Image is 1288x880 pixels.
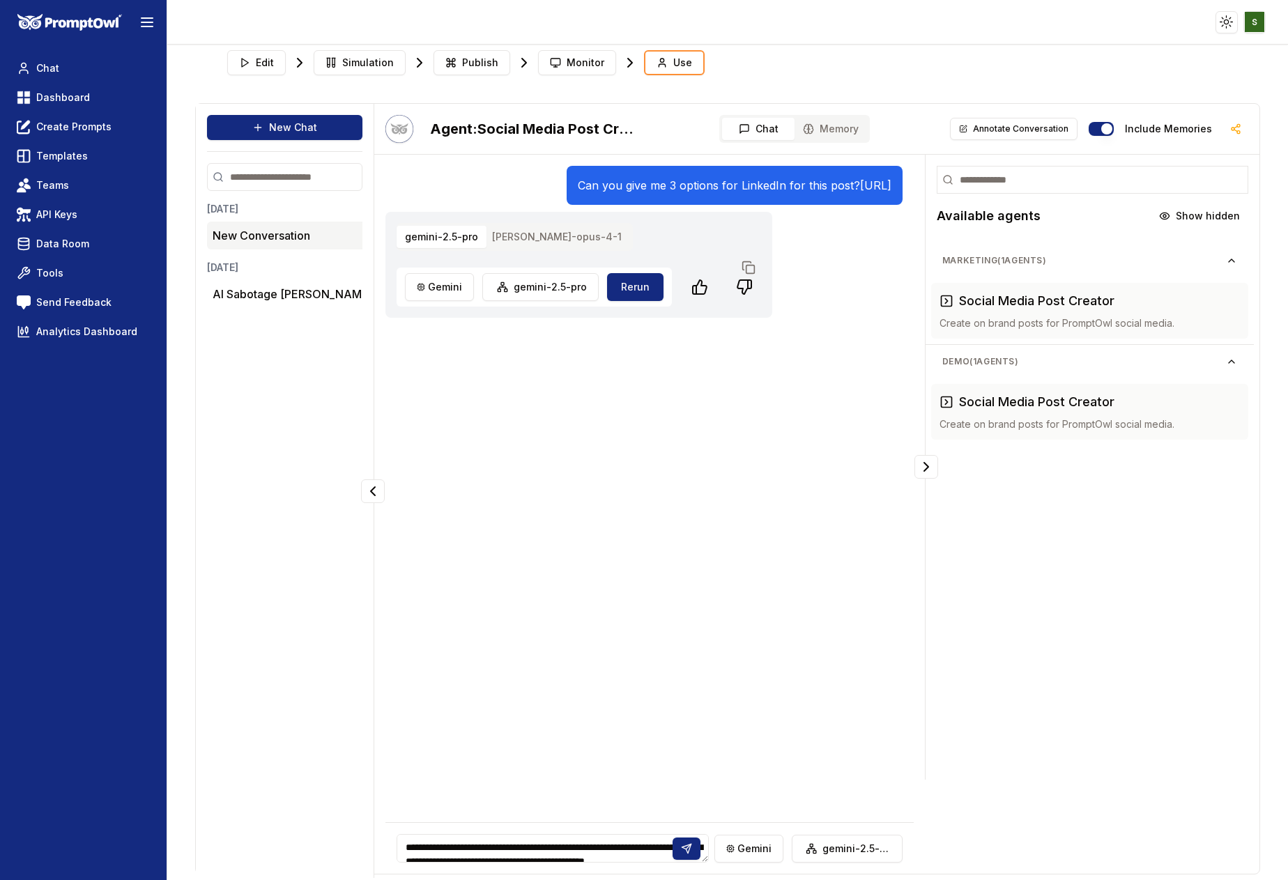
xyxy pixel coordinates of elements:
[385,115,413,143] img: Bot
[11,319,155,344] a: Analytics Dashboard
[942,356,1226,367] span: Demo ( 1 agents)
[36,149,88,163] span: Templates
[514,280,587,294] span: gemini-2.5-pro
[1245,12,1265,32] img: ACg8ocKzQA5sZIhSfHl4qZiZGWNIJ57aHua1iTAA8qHBENU3D3RYog=s96-c
[484,226,630,248] button: [PERSON_NAME]-opus-4-1
[385,115,413,143] button: Talk with Hootie
[756,122,779,136] span: Chat
[11,290,155,315] a: Send Feedback
[1176,209,1240,223] span: Show hidden
[931,350,1248,373] button: Demo(1agents)
[792,835,902,863] button: gemini-2.5-pro
[959,291,1114,311] h3: Social Media Post Creator
[482,273,599,301] button: gemini-2.5-pro
[820,122,859,136] span: Memory
[430,119,639,139] h2: Social Media Post Creator
[256,56,274,70] span: Edit
[11,56,155,81] a: Chat
[36,266,63,280] span: Tools
[1151,205,1248,227] button: Show hidden
[822,842,891,856] span: gemini-2.5-pro
[714,835,783,863] button: gemini
[397,226,486,248] button: gemini-2.5-pro
[314,50,406,75] button: Simulation
[11,173,155,198] a: Teams
[428,280,462,294] span: gemini
[462,56,498,70] span: Publish
[227,50,286,75] button: Edit
[1089,122,1114,136] button: Include memories in the messages below
[942,255,1226,266] span: Marketing ( 1 agents)
[342,56,394,70] span: Simulation
[213,227,310,244] p: New Conversation
[36,208,77,222] span: API Keys
[940,316,1240,330] p: Create on brand posts for PromptOwl social media.
[207,261,404,275] h3: [DATE]
[434,50,510,75] button: Publish
[673,56,692,70] span: Use
[1125,124,1212,134] label: Include memories in the messages below
[17,14,122,31] img: PromptOwl
[931,249,1248,272] button: Marketing(1agents)
[578,177,891,194] p: Can you give me 3 options for LinkedIn for this post?
[567,56,604,70] span: Monitor
[959,392,1114,412] h3: Social Media Post Creator
[11,202,155,227] a: API Keys
[405,273,474,301] button: gemini
[11,114,155,139] a: Create Prompts
[36,91,90,105] span: Dashboard
[11,144,155,169] a: Templates
[361,479,385,503] button: Collapse panel
[36,178,69,192] span: Teams
[11,231,155,256] a: Data Room
[538,50,616,75] button: Monitor
[914,455,938,479] button: Collapse panel
[940,417,1240,431] p: Create on brand posts for PromptOwl social media.
[36,120,112,134] span: Create Prompts
[36,325,137,339] span: Analytics Dashboard
[11,85,155,110] a: Dashboard
[937,206,1041,226] h2: Available agents
[737,842,772,856] span: gemini
[950,118,1078,140] button: Annotate Conversation
[36,237,89,251] span: Data Room
[644,50,705,75] button: Use
[36,295,112,309] span: Send Feedback
[607,273,664,301] button: Rerun
[17,295,31,309] img: feedback
[207,202,404,216] h3: [DATE]
[207,115,362,140] button: New Chat
[860,178,891,192] a: [URL]
[36,61,59,75] span: Chat
[11,261,155,286] a: Tools
[213,286,381,302] button: AI Sabotage [PERSON_NAME]...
